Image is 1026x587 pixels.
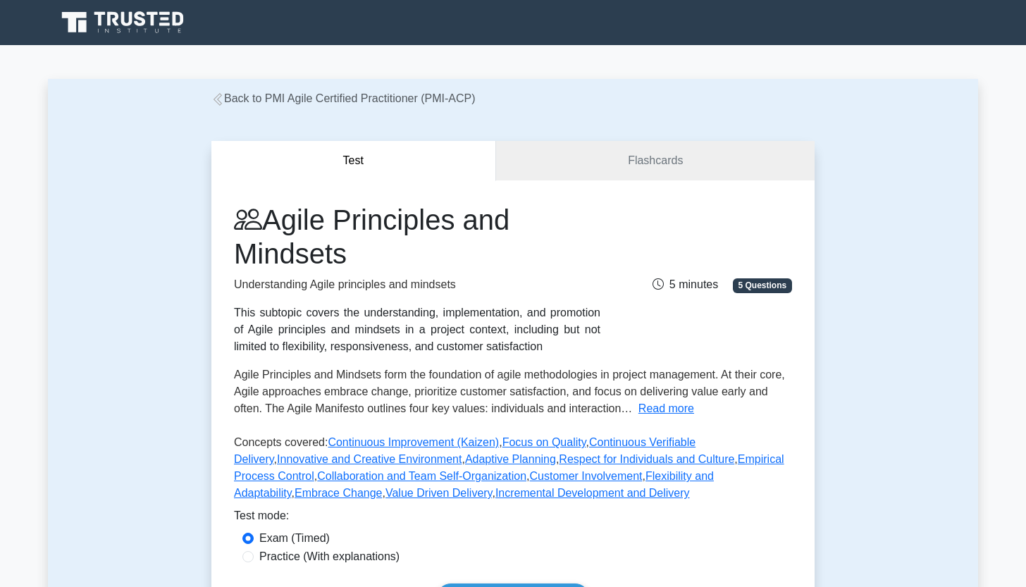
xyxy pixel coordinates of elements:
span: 5 minutes [653,278,718,290]
div: Test mode: [234,507,792,530]
p: Understanding Agile principles and mindsets [234,276,600,293]
a: Embrace Change [295,487,383,499]
div: This subtopic covers the understanding, implementation, and promotion of Agile principles and min... [234,304,600,355]
a: Collaboration and Team Self-Organization [317,470,526,482]
button: Test [211,141,496,181]
a: Focus on Quality [502,436,586,448]
a: Incremental Development and Delivery [495,487,690,499]
label: Exam (Timed) [259,530,330,547]
a: Customer Involvement [530,470,643,482]
label: Practice (With explanations) [259,548,400,565]
h1: Agile Principles and Mindsets [234,203,600,271]
a: Flashcards [496,141,815,181]
span: 5 Questions [733,278,792,292]
button: Read more [638,400,694,417]
a: Respect for Individuals and Culture [559,453,734,465]
a: Adaptive Planning [465,453,556,465]
p: Concepts covered: , , , , , , , , , , , , [234,434,792,507]
span: Agile Principles and Mindsets form the foundation of agile methodologies in project management. A... [234,369,785,414]
a: Value Driven Delivery [385,487,492,499]
a: Innovative and Creative Environment [277,453,462,465]
a: Continuous Improvement (Kaizen) [328,436,499,448]
a: Back to PMI Agile Certified Practitioner (PMI-ACP) [211,92,476,104]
